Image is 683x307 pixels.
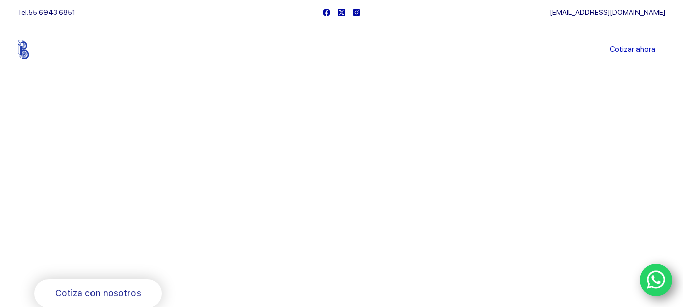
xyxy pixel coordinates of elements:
[353,9,360,16] a: Instagram
[55,286,141,301] span: Cotiza con nosotros
[34,172,325,242] span: Somos los doctores de la industria
[28,8,75,16] a: 55 6943 6851
[34,253,234,266] span: Rodamientos y refacciones industriales
[222,24,461,75] nav: Menu Principal
[338,9,345,16] a: X (Twitter)
[600,39,665,60] a: Cotizar ahora
[640,264,673,297] a: WhatsApp
[323,9,330,16] a: Facebook
[18,40,81,59] img: Balerytodo
[18,8,75,16] span: Tel.
[34,151,164,163] span: Bienvenido a Balerytodo®
[550,8,665,16] a: [EMAIL_ADDRESS][DOMAIN_NAME]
